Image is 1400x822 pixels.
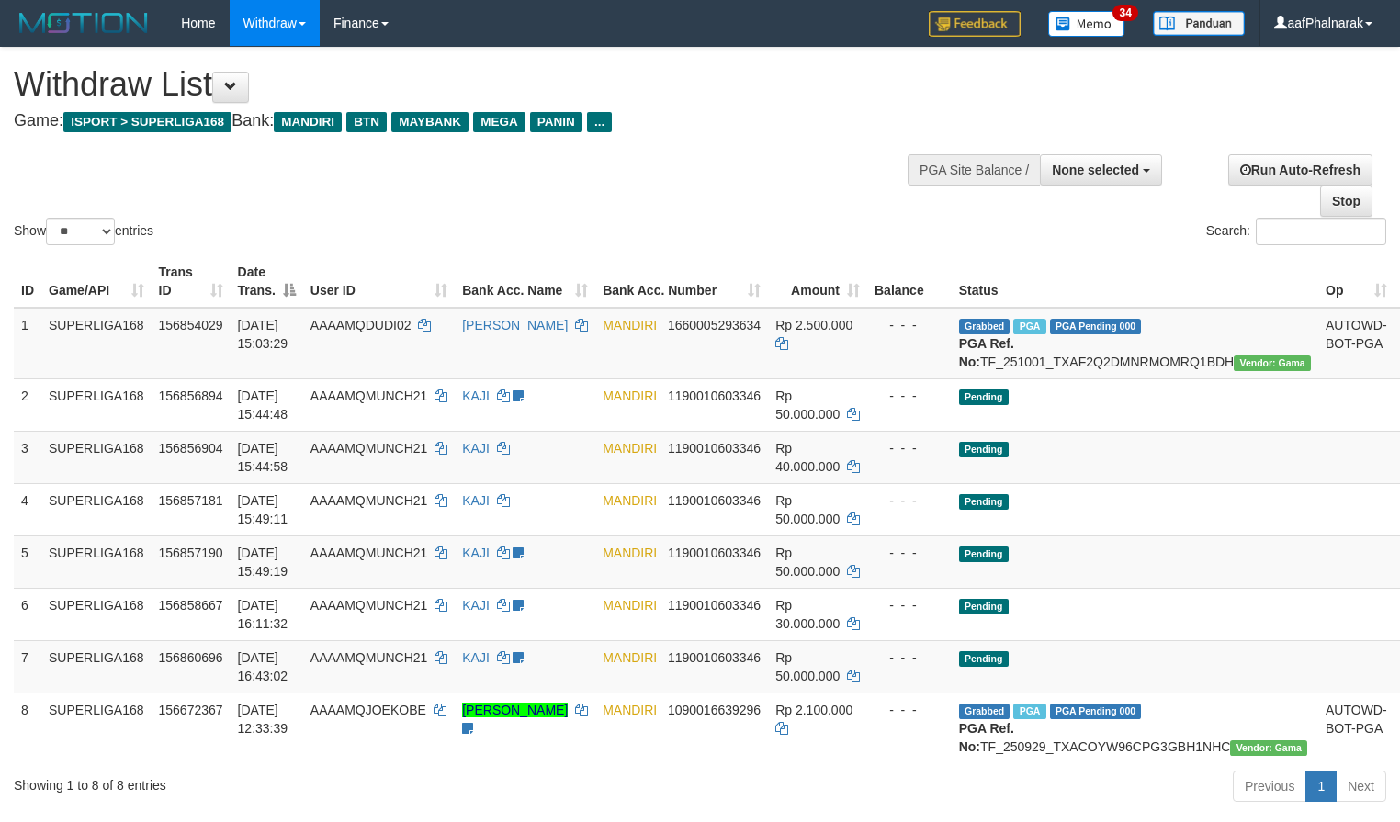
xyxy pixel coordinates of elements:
[668,598,761,613] span: Copy 1190010603346 to clipboard
[310,441,428,456] span: AAAAMQMUNCH21
[455,255,595,308] th: Bank Acc. Name: activate to sort column ascending
[462,650,490,665] a: KAJI
[875,648,944,667] div: - - -
[668,318,761,332] span: Copy 1660005293634 to clipboard
[310,650,428,665] span: AAAAMQMUNCH21
[668,546,761,560] span: Copy 1190010603346 to clipboard
[310,318,412,332] span: AAAAMQDUDI02
[1206,218,1386,245] label: Search:
[1256,218,1386,245] input: Search:
[14,112,915,130] h4: Game: Bank:
[959,651,1009,667] span: Pending
[159,598,223,613] span: 156858667
[462,318,568,332] a: [PERSON_NAME]
[14,218,153,245] label: Show entries
[310,703,426,717] span: AAAAMQJOEKOBE
[1305,771,1337,802] a: 1
[391,112,469,132] span: MAYBANK
[668,703,761,717] span: Copy 1090016639296 to clipboard
[41,640,152,693] td: SUPERLIGA168
[346,112,387,132] span: BTN
[875,439,944,457] div: - - -
[41,431,152,483] td: SUPERLIGA168
[959,721,1014,754] b: PGA Ref. No:
[310,598,428,613] span: AAAAMQMUNCH21
[587,112,612,132] span: ...
[231,255,303,308] th: Date Trans.: activate to sort column descending
[159,493,223,508] span: 156857181
[959,319,1010,334] span: Grabbed
[1336,771,1386,802] a: Next
[603,388,657,403] span: MANDIRI
[603,318,657,332] span: MANDIRI
[603,650,657,665] span: MANDIRI
[775,493,840,526] span: Rp 50.000.000
[603,703,657,717] span: MANDIRI
[603,598,657,613] span: MANDIRI
[238,318,288,351] span: [DATE] 15:03:29
[303,255,455,308] th: User ID: activate to sort column ascending
[310,388,428,403] span: AAAAMQMUNCH21
[462,598,490,613] a: KAJI
[875,544,944,562] div: - - -
[668,650,761,665] span: Copy 1190010603346 to clipboard
[929,11,1021,37] img: Feedback.jpg
[875,316,944,334] div: - - -
[768,255,867,308] th: Amount: activate to sort column ascending
[159,318,223,332] span: 156854029
[959,389,1009,405] span: Pending
[875,491,944,510] div: - - -
[1112,5,1137,21] span: 34
[959,442,1009,457] span: Pending
[1050,704,1142,719] span: PGA Pending
[1234,355,1311,371] span: Vendor URL: https://trx31.1velocity.biz
[775,703,852,717] span: Rp 2.100.000
[152,255,231,308] th: Trans ID: activate to sort column ascending
[1320,186,1372,217] a: Stop
[41,378,152,431] td: SUPERLIGA168
[41,255,152,308] th: Game/API: activate to sort column ascending
[238,546,288,579] span: [DATE] 15:49:19
[1233,771,1306,802] a: Previous
[668,388,761,403] span: Copy 1190010603346 to clipboard
[952,308,1318,379] td: TF_251001_TXAF2Q2DMNRMOMRQ1BDH
[14,255,41,308] th: ID
[41,588,152,640] td: SUPERLIGA168
[1228,154,1372,186] a: Run Auto-Refresh
[1230,740,1307,756] span: Vendor URL: https://trx31.1velocity.biz
[875,387,944,405] div: - - -
[238,493,288,526] span: [DATE] 15:49:11
[959,704,1010,719] span: Grabbed
[14,378,41,431] td: 2
[41,693,152,763] td: SUPERLIGA168
[1013,704,1045,719] span: Marked by aafsengchandara
[595,255,768,308] th: Bank Acc. Number: activate to sort column ascending
[603,441,657,456] span: MANDIRI
[14,308,41,379] td: 1
[462,703,568,717] a: [PERSON_NAME]
[775,598,840,631] span: Rp 30.000.000
[775,388,840,422] span: Rp 50.000.000
[959,494,1009,510] span: Pending
[668,493,761,508] span: Copy 1190010603346 to clipboard
[14,431,41,483] td: 3
[238,703,288,736] span: [DATE] 12:33:39
[159,546,223,560] span: 156857190
[63,112,231,132] span: ISPORT > SUPERLIGA168
[159,388,223,403] span: 156856894
[462,493,490,508] a: KAJI
[1318,693,1394,763] td: AUTOWD-BOT-PGA
[274,112,342,132] span: MANDIRI
[775,546,840,579] span: Rp 50.000.000
[14,769,570,794] div: Showing 1 to 8 of 8 entries
[41,483,152,535] td: SUPERLIGA168
[41,308,152,379] td: SUPERLIGA168
[1048,11,1125,37] img: Button%20Memo.svg
[473,112,525,132] span: MEGA
[462,441,490,456] a: KAJI
[1318,255,1394,308] th: Op: activate to sort column ascending
[1052,163,1139,177] span: None selected
[41,535,152,588] td: SUPERLIGA168
[867,255,952,308] th: Balance
[603,546,657,560] span: MANDIRI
